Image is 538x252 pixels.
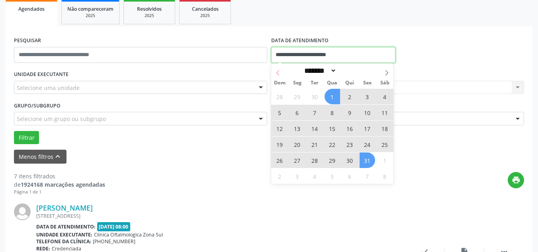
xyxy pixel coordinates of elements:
div: Página 1 de 1 [14,189,105,195]
b: Telefone da clínica: [36,238,91,245]
span: Agendados [18,6,45,12]
span: Outubro 4, 2025 [377,89,393,104]
span: Outubro 8, 2025 [325,105,340,120]
b: Data de atendimento: [36,223,96,230]
div: 2025 [67,13,113,19]
span: Outubro 15, 2025 [325,121,340,136]
label: Grupo/Subgrupo [14,100,61,112]
span: Ter [306,80,323,86]
span: Outubro 22, 2025 [325,137,340,152]
span: Cancelados [192,6,219,12]
div: 2025 [185,13,225,19]
span: Dom [271,80,289,86]
span: Outubro 25, 2025 [377,137,393,152]
div: [STREET_ADDRESS] [36,213,405,219]
span: Outubro 20, 2025 [290,137,305,152]
button: Menos filtroskeyboard_arrow_up [14,150,67,164]
span: Outubro 23, 2025 [342,137,358,152]
span: Outubro 13, 2025 [290,121,305,136]
span: Outubro 31, 2025 [360,152,375,168]
span: Clinica Oftalmologica Zona Sul [94,231,163,238]
img: img [14,203,31,220]
span: Outubro 29, 2025 [325,152,340,168]
span: Outubro 27, 2025 [290,152,305,168]
span: Seg [288,80,306,86]
span: Outubro 9, 2025 [342,105,358,120]
span: Sáb [376,80,393,86]
span: Setembro 28, 2025 [272,89,288,104]
span: Outubro 10, 2025 [360,105,375,120]
strong: 1924168 marcações agendadas [21,181,105,188]
span: Outubro 30, 2025 [342,152,358,168]
span: Qui [341,80,358,86]
span: Outubro 6, 2025 [290,105,305,120]
span: Credenciada [52,245,81,252]
button: Filtrar [14,131,39,145]
span: Sex [358,80,376,86]
span: Outubro 5, 2025 [272,105,288,120]
span: Outubro 26, 2025 [272,152,288,168]
span: Outubro 11, 2025 [377,105,393,120]
span: Outubro 3, 2025 [360,89,375,104]
label: DATA DE ATENDIMENTO [271,35,329,47]
span: Novembro 8, 2025 [377,168,393,184]
span: Novembro 3, 2025 [290,168,305,184]
span: Novembro 6, 2025 [342,168,358,184]
label: UNIDADE EXECUTANTE [14,68,68,81]
span: [DATE] 08:00 [97,222,131,231]
span: Selecione um grupo ou subgrupo [17,115,106,123]
span: Novembro 4, 2025 [307,168,323,184]
span: Não compareceram [67,6,113,12]
i: keyboard_arrow_up [53,152,62,161]
button: print [508,172,524,188]
div: de [14,180,105,189]
label: PESQUISAR [14,35,41,47]
span: Resolvidos [137,6,162,12]
span: Outubro 21, 2025 [307,137,323,152]
span: Novembro 1, 2025 [377,152,393,168]
span: [PHONE_NUMBER] [93,238,135,245]
div: 2025 [129,13,169,19]
span: Novembro 7, 2025 [360,168,375,184]
span: Outubro 18, 2025 [377,121,393,136]
i: print [512,176,520,184]
span: Outubro 1, 2025 [325,89,340,104]
span: Outubro 17, 2025 [360,121,375,136]
span: Outubro 16, 2025 [342,121,358,136]
span: Qua [323,80,341,86]
span: Outubro 14, 2025 [307,121,323,136]
span: Outubro 2, 2025 [342,89,358,104]
span: Outubro 24, 2025 [360,137,375,152]
span: Setembro 30, 2025 [307,89,323,104]
input: Year [336,66,363,75]
span: Outubro 12, 2025 [272,121,288,136]
span: Novembro 2, 2025 [272,168,288,184]
span: Outubro 7, 2025 [307,105,323,120]
span: Outubro 28, 2025 [307,152,323,168]
span: Setembro 29, 2025 [290,89,305,104]
b: Unidade executante: [36,231,92,238]
select: Month [302,66,337,75]
span: Selecione uma unidade [17,84,80,92]
div: 7 itens filtrados [14,172,105,180]
span: Novembro 5, 2025 [325,168,340,184]
b: Rede: [36,245,50,252]
a: [PERSON_NAME] [36,203,93,212]
span: Outubro 19, 2025 [272,137,288,152]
